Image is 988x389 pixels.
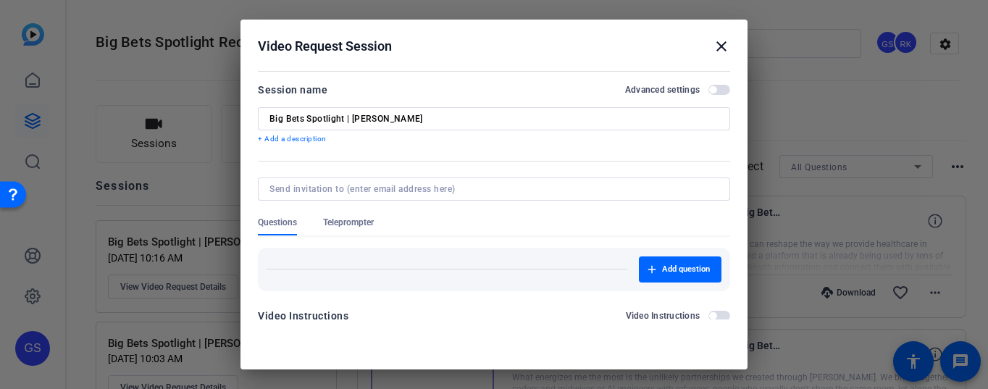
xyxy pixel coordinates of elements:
[269,113,719,125] input: Enter Session Name
[626,310,700,322] h2: Video Instructions
[269,183,713,195] input: Send invitation to (enter email address here)
[713,38,730,55] mat-icon: close
[258,217,297,228] span: Questions
[258,38,730,55] div: Video Request Session
[258,133,730,145] p: + Add a description
[258,307,348,325] div: Video Instructions
[258,81,327,99] div: Session name
[625,84,700,96] h2: Advanced settings
[639,256,721,283] button: Add question
[662,264,710,275] span: Add question
[323,217,374,228] span: Teleprompter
